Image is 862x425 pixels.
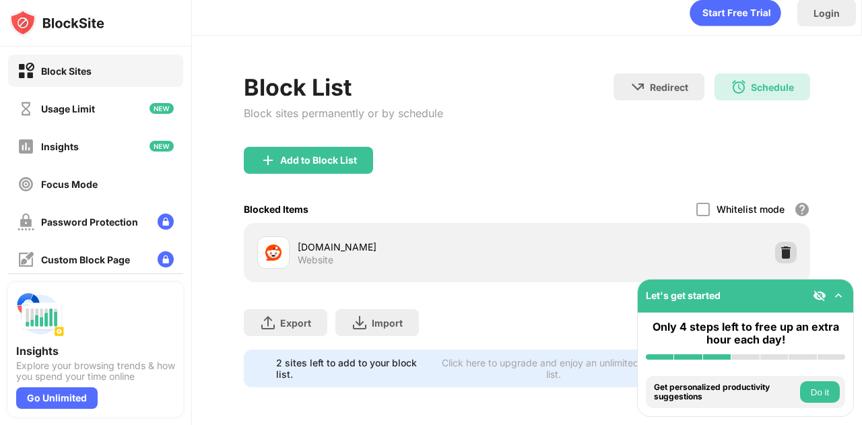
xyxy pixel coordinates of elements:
[298,240,527,254] div: [DOMAIN_NAME]
[18,176,34,193] img: focus-off.svg
[280,317,311,329] div: Export
[814,7,840,19] div: Login
[150,103,174,114] img: new-icon.svg
[41,254,130,265] div: Custom Block Page
[18,251,34,268] img: customize-block-page-off.svg
[244,203,308,215] div: Blocked Items
[41,65,92,77] div: Block Sites
[813,289,826,302] img: eye-not-visible.svg
[372,317,403,329] div: Import
[276,357,430,380] div: 2 sites left to add to your block list.
[150,141,174,152] img: new-icon.svg
[16,290,65,339] img: push-insights.svg
[751,81,794,93] div: Schedule
[16,387,98,409] div: Go Unlimited
[244,106,443,120] div: Block sites permanently or by schedule
[41,141,79,152] div: Insights
[265,244,281,261] img: favicons
[18,214,34,230] img: password-protection-off.svg
[650,81,688,93] div: Redirect
[9,9,104,36] img: logo-blocksite.svg
[244,73,443,101] div: Block List
[158,251,174,267] img: lock-menu.svg
[438,357,669,380] div: Click here to upgrade and enjoy an unlimited block list.
[654,383,797,402] div: Get personalized productivity suggestions
[41,216,138,228] div: Password Protection
[18,138,34,155] img: insights-off.svg
[717,203,785,215] div: Whitelist mode
[298,254,333,266] div: Website
[18,100,34,117] img: time-usage-off.svg
[158,214,174,230] img: lock-menu.svg
[16,344,175,358] div: Insights
[832,289,845,302] img: omni-setup-toggle.svg
[18,63,34,79] img: block-on.svg
[41,178,98,190] div: Focus Mode
[646,321,845,346] div: Only 4 steps left to free up an extra hour each day!
[41,103,95,115] div: Usage Limit
[16,360,175,382] div: Explore your browsing trends & how you spend your time online
[646,290,721,301] div: Let's get started
[280,155,357,166] div: Add to Block List
[800,381,840,403] button: Do it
